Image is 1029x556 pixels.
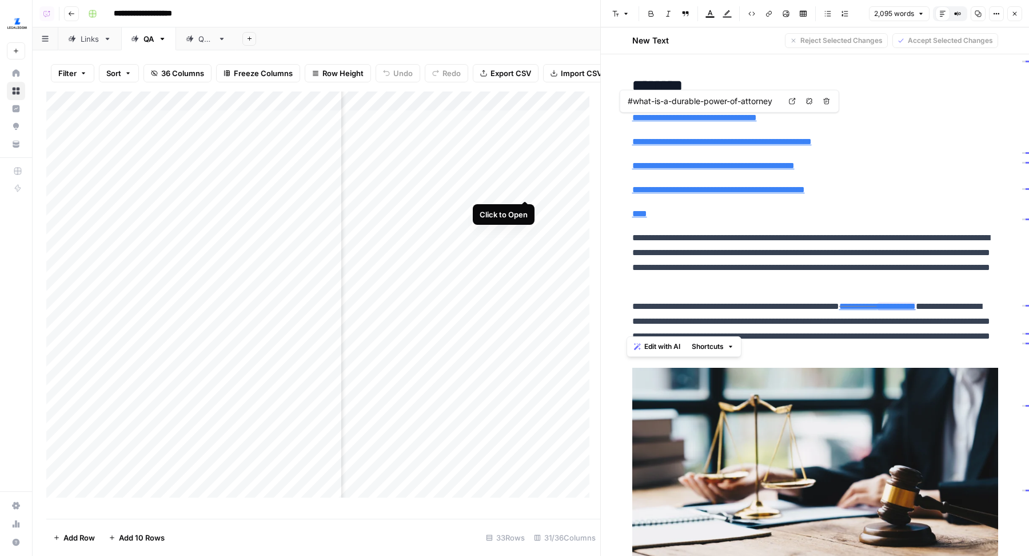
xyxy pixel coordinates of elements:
a: Opportunities [7,117,25,136]
button: Freeze Columns [216,64,300,82]
div: Links [81,33,99,45]
span: Undo [393,67,413,79]
button: Add Row [46,529,102,547]
a: Settings [7,497,25,515]
span: Edit with AI [644,341,680,352]
span: Shortcuts [692,341,724,352]
a: Links [58,27,121,50]
span: Row Height [322,67,364,79]
button: 36 Columns [143,64,212,82]
button: Add 10 Rows [102,529,171,547]
button: Import CSV [543,64,609,82]
a: Browse [7,82,25,100]
button: Accept Selected Changes [892,33,998,48]
span: Redo [442,67,461,79]
span: Add 10 Rows [119,532,165,543]
button: Reject Selected Changes [785,33,888,48]
button: Undo [376,64,420,82]
div: Click to Open [480,209,528,220]
a: Your Data [7,135,25,153]
button: Shortcuts [687,339,739,354]
span: Freeze Columns [234,67,293,79]
button: Sort [99,64,139,82]
span: Filter [58,67,77,79]
div: QA [143,33,154,45]
a: QA2 [176,27,236,50]
span: Reject Selected Changes [800,35,883,46]
div: 31/36 Columns [529,529,600,547]
div: QA2 [198,33,213,45]
a: Usage [7,515,25,533]
button: Filter [51,64,94,82]
a: Home [7,64,25,82]
button: 2,095 words [869,6,930,21]
button: Redo [425,64,468,82]
a: QA [121,27,176,50]
span: Accept Selected Changes [908,35,993,46]
button: Workspace: LegalZoom [7,9,25,38]
button: Help + Support [7,533,25,551]
span: Sort [106,67,121,79]
div: 33 Rows [481,529,529,547]
button: Row Height [305,64,371,82]
a: Insights [7,100,25,118]
img: LegalZoom Logo [7,13,27,34]
h2: New Text [632,35,669,46]
span: Export CSV [490,67,531,79]
span: 2,095 words [874,9,914,19]
span: Import CSV [561,67,602,79]
span: 36 Columns [161,67,204,79]
button: Export CSV [473,64,539,82]
button: Edit with AI [629,339,685,354]
span: Add Row [63,532,95,543]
